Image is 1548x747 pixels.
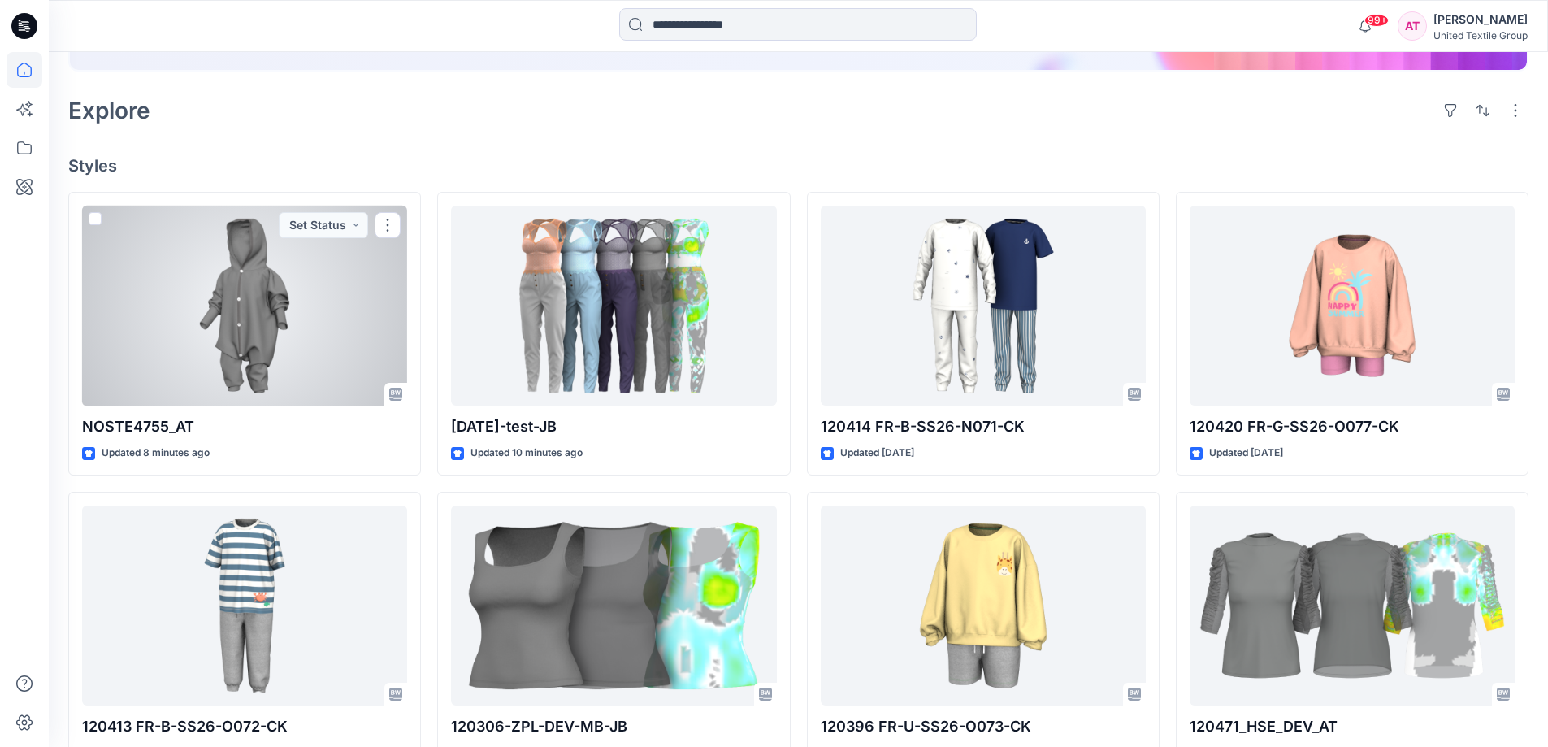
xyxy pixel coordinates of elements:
p: 120396 FR-U-SS26-O073-CK [821,715,1146,738]
p: NOSTE4755_AT [82,415,407,438]
a: 120396 FR-U-SS26-O073-CK [821,506,1146,706]
p: Updated 8 minutes ago [102,445,210,462]
a: 120420 FR-G-SS26-O077-CK [1190,206,1515,406]
a: 120306-ZPL-DEV-MB-JB [451,506,776,706]
h2: Explore [68,98,150,124]
a: NOSTE4755_AT [82,206,407,406]
p: 120413 FR-B-SS26-O072-CK [82,715,407,738]
p: 120471_HSE_DEV_AT [1190,715,1515,738]
a: 120413 FR-B-SS26-O072-CK [82,506,407,706]
div: United Textile Group [1433,29,1528,41]
p: Updated [DATE] [1209,445,1283,462]
p: Updated 10 minutes ago [470,445,583,462]
a: 120414 FR-B-SS26-N071-CK [821,206,1146,406]
p: 120414 FR-B-SS26-N071-CK [821,415,1146,438]
div: AT [1398,11,1427,41]
p: Updated [DATE] [840,445,914,462]
span: 99+ [1364,14,1389,27]
a: 120471_HSE_DEV_AT [1190,506,1515,706]
p: 120306-ZPL-DEV-MB-JB [451,715,776,738]
p: 120420 FR-G-SS26-O077-CK [1190,415,1515,438]
a: 2025.09.25-test-JB [451,206,776,406]
h4: Styles [68,156,1528,176]
p: [DATE]-test-JB [451,415,776,438]
div: [PERSON_NAME] [1433,10,1528,29]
